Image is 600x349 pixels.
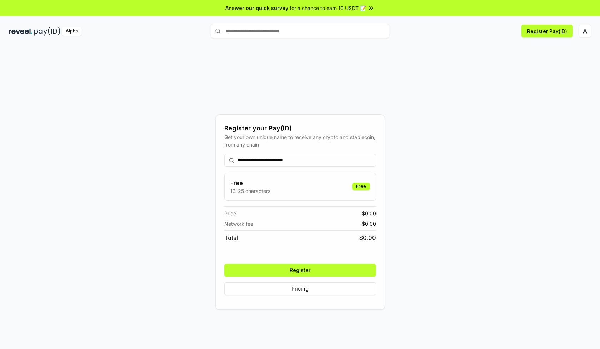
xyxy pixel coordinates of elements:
span: Total [224,233,238,242]
img: pay_id [34,27,60,36]
span: Network fee [224,220,253,227]
div: Alpha [62,27,82,36]
span: $ 0.00 [359,233,376,242]
button: Register [224,264,376,277]
span: Price [224,210,236,217]
span: Answer our quick survey [225,4,288,12]
span: for a chance to earn 10 USDT 📝 [290,4,366,12]
span: $ 0.00 [362,210,376,217]
div: Register your Pay(ID) [224,123,376,133]
h3: Free [230,179,270,187]
p: 13-25 characters [230,187,270,195]
span: $ 0.00 [362,220,376,227]
button: Pricing [224,282,376,295]
img: reveel_dark [9,27,32,36]
div: Free [352,183,370,190]
button: Register Pay(ID) [521,25,573,37]
div: Get your own unique name to receive any crypto and stablecoin, from any chain [224,133,376,148]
